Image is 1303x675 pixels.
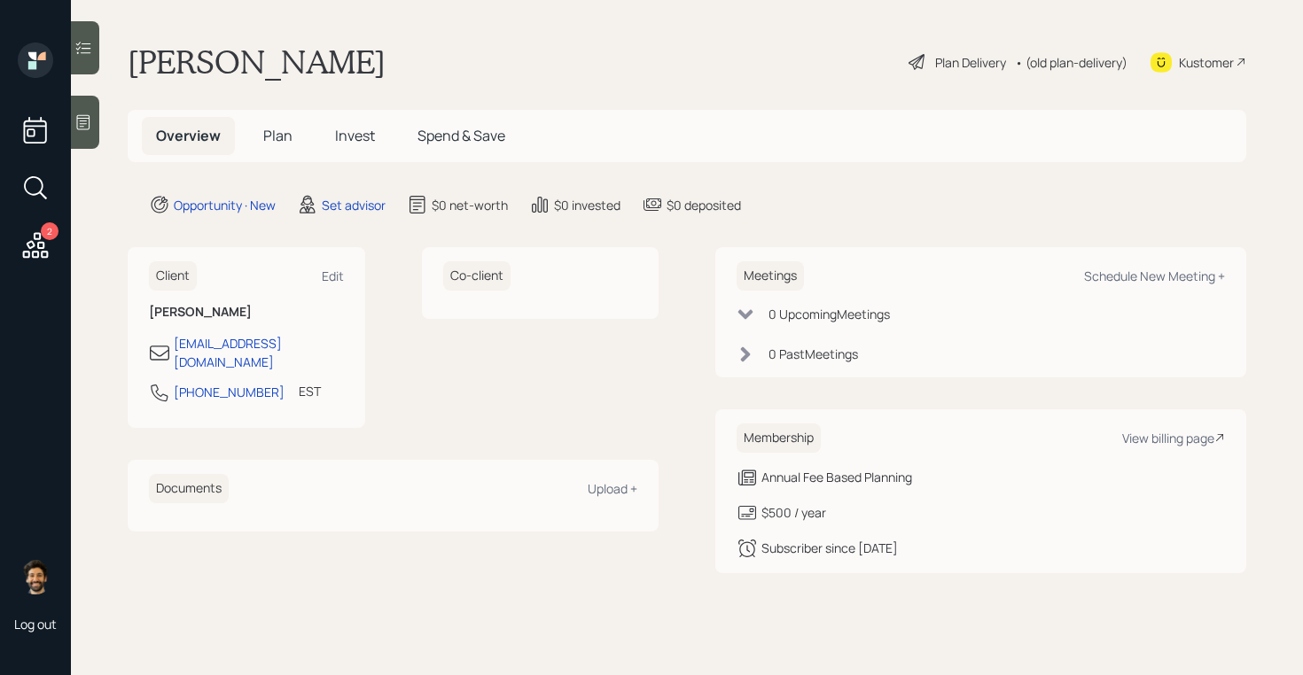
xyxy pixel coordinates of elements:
div: • (old plan-delivery) [1015,53,1127,72]
div: Edit [322,268,344,284]
span: Invest [335,126,375,145]
h6: [PERSON_NAME] [149,305,344,320]
div: EST [299,382,321,400]
div: 0 Upcoming Meeting s [769,305,890,323]
div: Kustomer [1179,53,1234,72]
span: Overview [156,126,221,145]
div: $0 deposited [667,196,741,214]
h1: [PERSON_NAME] [128,43,386,81]
div: $0 invested [554,196,620,214]
div: Plan Delivery [935,53,1006,72]
div: Subscriber since [DATE] [761,539,898,557]
div: Annual Fee Based Planning [761,468,912,486]
h6: Documents [149,474,229,503]
div: $500 / year [761,503,826,522]
h6: Membership [737,423,821,453]
div: Log out [14,616,57,632]
div: Upload + [588,480,637,497]
span: Spend & Save [417,126,505,145]
h6: Co-client [443,261,511,291]
div: Set advisor [322,196,386,214]
h6: Client [149,261,197,291]
img: eric-schwartz-headshot.png [18,559,53,594]
div: [EMAIL_ADDRESS][DOMAIN_NAME] [174,334,344,371]
div: 2 [41,222,59,240]
div: [PHONE_NUMBER] [174,383,285,401]
span: Plan [263,126,293,145]
div: Schedule New Meeting + [1084,268,1225,284]
h6: Meetings [737,261,804,291]
div: 0 Past Meeting s [769,345,858,363]
div: Opportunity · New [174,196,276,214]
div: $0 net-worth [432,196,508,214]
div: View billing page [1122,430,1225,446]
